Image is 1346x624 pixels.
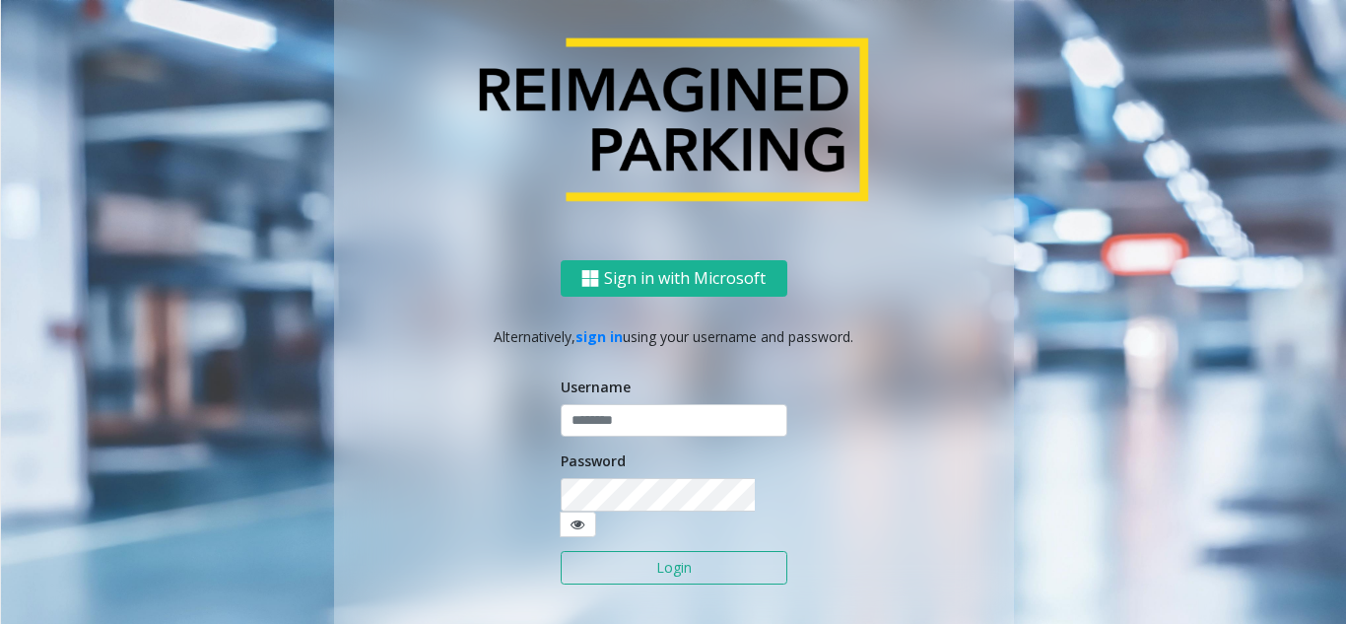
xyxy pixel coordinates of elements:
[561,260,787,297] button: Sign in with Microsoft
[561,377,631,397] label: Username
[354,326,994,347] p: Alternatively, using your username and password.
[561,451,626,471] label: Password
[575,327,623,346] a: sign in
[561,551,787,585] button: Login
